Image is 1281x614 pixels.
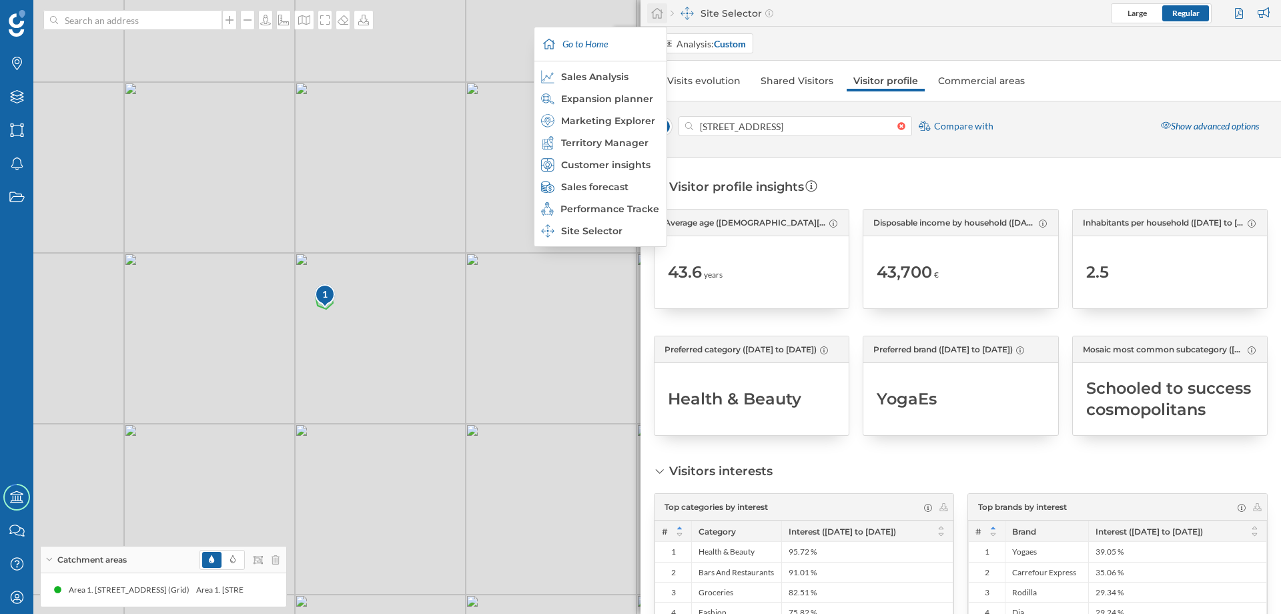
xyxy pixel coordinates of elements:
[541,114,554,127] img: explorer.svg
[931,70,1031,91] a: Commercial areas
[789,527,896,537] span: Interest ([DATE] to [DATE])
[28,9,75,21] span: Soporte
[691,542,781,562] div: Health & Beauty
[969,521,1005,541] div: #
[877,262,932,283] span: 43,700
[541,224,554,238] img: dashboards-manager.svg
[704,269,723,281] span: years
[691,521,781,541] div: Category
[969,542,1005,562] div: 1
[1083,344,1244,356] span: Mosaic most common subcategory ([DATE] to [DATE])
[541,92,659,105] div: Expansion planner
[538,27,663,61] div: Go to Home
[195,583,322,597] div: Area 1. [STREET_ADDRESS] (Grid)
[541,92,554,105] img: search-areas.svg
[754,70,840,91] a: Shared Visitors
[1005,521,1088,541] div: Brand
[9,10,25,37] img: Geoblink Logo
[1096,547,1124,557] span: 39.05 %
[655,521,691,541] div: #
[873,344,1013,356] span: Preferred brand ([DATE] to [DATE])
[714,38,746,49] strong: Custom
[541,202,659,216] div: Performance Tracker
[655,582,691,602] div: 3
[1005,582,1088,602] div: Rodilla
[1096,567,1124,578] span: 35.06 %
[669,178,819,196] div: Visitor profile insights
[934,119,993,133] span: Compare with
[655,562,691,582] div: 2
[789,587,817,598] span: 82.51 %
[671,7,773,20] div: Site Selector
[314,284,337,310] img: pois-map-marker.svg
[314,284,334,308] div: 1
[1005,542,1088,562] div: Yogaes
[541,70,554,83] img: sales-explainer.svg
[655,542,691,562] div: 1
[57,554,127,566] span: Catchment areas
[541,158,659,172] div: Customer insights
[969,582,1005,602] div: 3
[677,37,746,51] div: Analysis:
[1096,527,1203,537] span: Interest ([DATE] to [DATE])
[691,582,781,602] div: Groceries
[681,7,694,20] img: dashboards-manager.svg
[661,70,747,91] a: Visits evolution
[665,217,826,229] span: Average age ([DEMOGRAPHIC_DATA][DATE] to [DATE])
[541,158,554,172] img: customer-intelligence.svg
[1172,8,1200,18] span: Regular
[969,562,1005,582] div: 2
[691,562,781,582] div: Bars And Restaurants
[541,136,554,149] img: territory-manager.svg
[1096,587,1124,598] span: 29.34 %
[665,501,768,513] span: Top categories by interest
[541,180,659,194] div: Sales forecast
[978,501,1067,513] span: Top brands by interest
[541,136,659,149] div: Territory Manager
[67,583,195,597] div: Area 1. [STREET_ADDRESS] (Grid)
[668,262,702,283] span: 43.6
[541,202,554,216] img: monitoring-360.svg
[934,269,939,281] span: €
[541,224,659,238] div: Site Selector
[669,463,773,480] div: Visitors interests
[665,344,817,356] span: Preferred category ([DATE] to [DATE])
[668,388,801,410] span: Health & Beauty
[789,567,817,578] span: 91.01 %
[873,217,1035,229] span: Disposable income by household ([DATE] to [DATE])
[877,388,937,410] span: YogaEs
[314,288,336,301] div: 1
[1153,115,1267,138] div: Show advanced options
[1086,378,1254,420] span: Schooled to success cosmopolitans
[1086,262,1109,283] span: 2.5
[541,114,659,127] div: Marketing Explorer
[1083,217,1244,229] span: Inhabitants per household ([DATE] to [DATE])
[847,70,925,91] a: Visitor profile
[1005,562,1088,582] div: Carrefour Express
[789,547,817,557] span: 95.72 %
[1128,8,1147,18] span: Large
[541,180,554,194] img: sales-forecast.svg
[541,70,659,83] div: Sales Analysis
